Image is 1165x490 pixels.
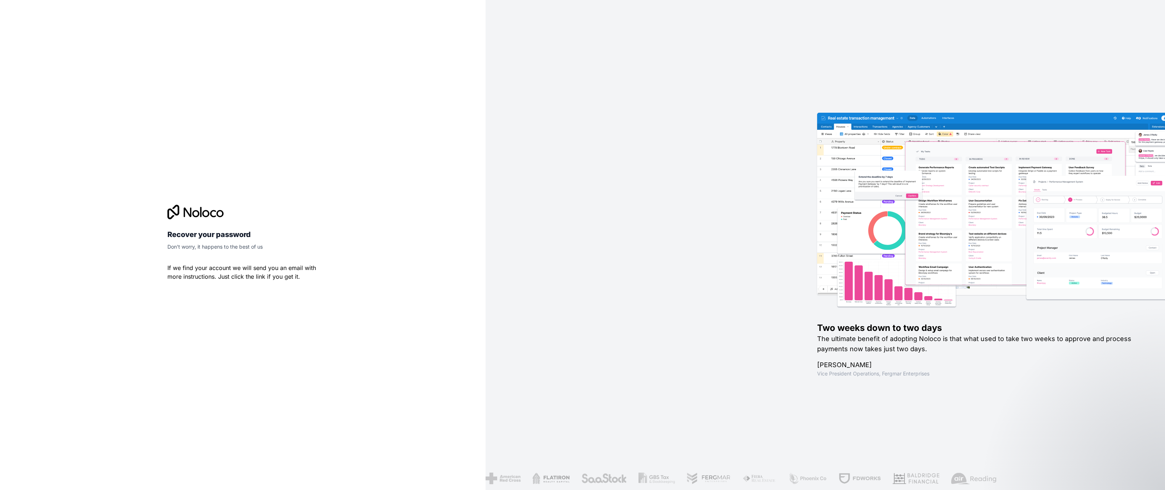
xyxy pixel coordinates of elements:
[817,322,1142,334] h1: Two weeks down to two days
[1020,436,1165,486] iframe: Intercom notifications message
[484,473,519,484] img: /assets/american-red-cross-BAupjrZR.png
[167,243,318,250] p: Don't worry, it happens to the best of us
[580,473,625,484] img: /assets/saastock-C6Zbiodz.png
[837,473,879,484] img: /assets/fdworks-Bi04fVtw.png
[950,473,995,484] img: /assets/airreading-FwAmRzSr.png
[685,473,729,484] img: /assets/fergmar-CudnrXN5.png
[637,473,674,484] img: /assets/gbstax-C-GtDUiK.png
[167,263,318,281] p: If we find your account we will send you an email with more instructions. Just click the link if ...
[741,473,775,484] img: /assets/fiera-fwj2N5v4.png
[817,370,1142,377] h1: Vice President Operations , Fergmar Enterprises
[531,473,569,484] img: /assets/flatiron-C8eUkumj.png
[817,334,1142,354] h2: The ultimate benefit of adopting Noloco is that what used to take two weeks to approve and proces...
[817,360,1142,370] h1: [PERSON_NAME]
[891,473,938,484] img: /assets/baldridge-DxmPIwAm.png
[787,473,826,484] img: /assets/phoenix-BREaitsQ.png
[167,228,318,241] h2: Recover your password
